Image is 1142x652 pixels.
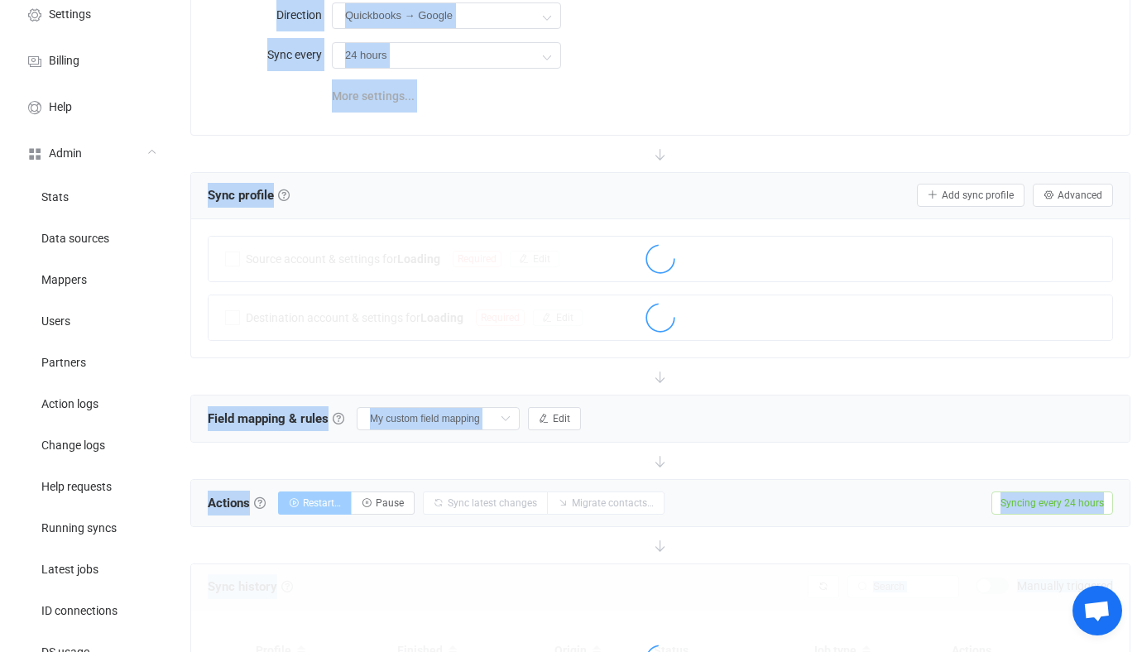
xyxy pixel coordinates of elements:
button: Migrate contacts… [547,491,665,515]
a: Stats [8,175,174,217]
a: Running syncs [8,506,174,548]
span: Syncing every 24 hours [991,491,1113,515]
a: Latest jobs [8,548,174,589]
span: Add sync profile [942,189,1014,201]
a: Partners [8,341,174,382]
span: ID connections [41,605,118,618]
span: Partners [41,357,86,370]
div: Open chat [1072,586,1122,635]
input: Select [357,407,520,430]
button: Advanced [1033,184,1113,207]
span: Stats [41,191,69,204]
label: Sync every [208,38,332,71]
span: Data sources [41,233,109,246]
input: Model [332,2,561,29]
span: Edit [553,413,570,424]
a: Billing [8,36,174,83]
span: Mappers [41,274,87,287]
button: Add sync profile [917,184,1024,207]
a: Help [8,83,174,129]
a: Action logs [8,382,174,424]
span: Help requests [41,481,112,494]
span: Change logs [41,439,105,453]
span: Restart… [303,497,341,509]
button: Sync latest changes [423,491,548,515]
button: Restart… [278,491,352,515]
button: Edit [528,407,581,430]
span: Field mapping & rules [208,406,344,431]
a: ID connections [8,589,174,630]
input: Model [332,42,561,69]
a: Change logs [8,424,174,465]
span: Running syncs [41,522,117,535]
a: Data sources [8,217,174,258]
a: Users [8,300,174,341]
span: Billing [49,55,79,68]
span: Users [41,315,70,328]
span: Settings [49,8,91,22]
span: Sync latest changes [448,497,537,509]
button: Pause [351,491,415,515]
span: Migrate contacts… [572,497,654,509]
span: Pause [376,497,404,509]
a: Help requests [8,465,174,506]
span: Actions [208,491,266,515]
span: More settings... [332,79,415,113]
span: Latest jobs [41,563,98,577]
a: Mappers [8,258,174,300]
span: Help [49,101,72,114]
span: Action logs [41,398,98,411]
span: Advanced [1058,189,1102,201]
span: Admin [49,147,82,161]
span: Sync profile [208,183,290,208]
